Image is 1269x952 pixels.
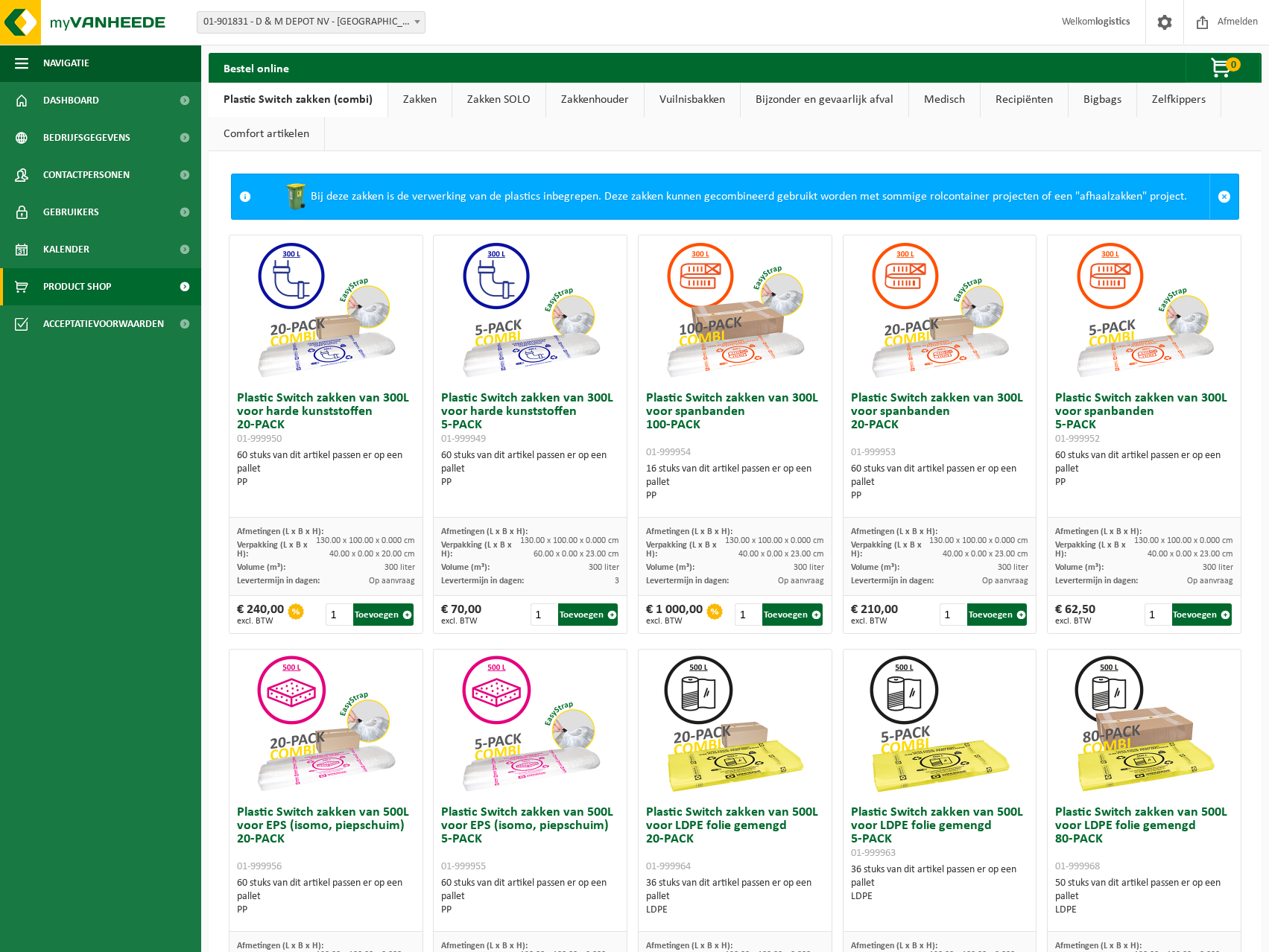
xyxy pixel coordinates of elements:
[851,617,898,626] span: excl. BTW
[865,650,1014,799] img: 01-999963
[1134,536,1233,545] span: 130.00 x 100.00 x 0.000 cm
[1055,904,1233,917] div: LDPE
[646,541,717,559] span: Verpakking (L x B x H):
[237,942,323,951] span: Afmetingen (L x B x H):
[1095,16,1130,28] strong: logistics
[646,447,691,458] span: 01-999954
[851,392,1029,459] h3: Plastic Switch zakken van 300L voor spanbanden 20-PACK
[1055,476,1233,489] div: PP
[851,527,937,536] span: Afmetingen (L x B x H):
[237,392,415,445] h3: Plastic Switch zakken van 300L voor harde kunststoffen 20-PACK
[1055,563,1104,572] span: Volume (m³):
[865,235,1014,384] img: 01-999953
[1145,603,1171,626] input: 1
[646,861,691,872] span: 01-999964
[43,194,99,231] span: Gebruikers
[237,861,282,872] span: 01-999956
[251,235,400,384] img: 01-999950
[851,447,896,458] span: 01-999953
[353,603,414,626] button: Toevoegen
[197,12,425,33] span: 01-901831 - D & M DEPOT NV - AARTSELAAR
[251,650,400,799] img: 01-999956
[940,603,966,626] input: 1
[981,83,1068,117] a: Recipiënten
[1055,603,1095,626] div: € 62,50
[43,156,130,194] span: Contactpersonen
[851,563,899,572] span: Volume (m³):
[1055,449,1233,489] div: 60 stuks van dit artikel passen er op een pallet
[645,83,740,117] a: Vuilnisbakken
[646,877,824,917] div: 36 stuks van dit artikel passen er op een pallet
[1055,617,1095,626] span: excl. BTW
[646,577,729,586] span: Levertermijn in dagen:
[237,434,282,445] span: 01-999950
[441,904,619,917] div: PP
[1055,527,1142,536] span: Afmetingen (L x B x H):
[725,536,824,545] span: 130.00 x 100.00 x 0.000 cm
[794,563,824,572] span: 300 liter
[441,603,481,626] div: € 70,00
[1148,550,1233,559] span: 40.00 x 0.00 x 23.00 cm
[762,603,823,626] button: Toevoegen
[851,541,922,559] span: Verpakking (L x B x H):
[646,603,703,626] div: € 1 000,00
[851,463,1029,503] div: 60 stuks van dit artikel passen er op een pallet
[441,577,524,586] span: Levertermijn in dagen:
[1209,174,1238,219] a: Sluit melding
[259,174,1209,219] div: Bij deze zakken is de verwerking van de plastics inbegrepen. Deze zakken kunnen gecombineerd gebr...
[1069,83,1136,117] a: Bigbags
[646,463,824,503] div: 16 stuks van dit artikel passen er op een pallet
[546,83,644,117] a: Zakkenhouder
[43,268,111,305] span: Product Shop
[660,650,809,799] img: 01-999964
[943,550,1028,559] span: 40.00 x 0.00 x 23.00 cm
[197,11,425,34] span: 01-901831 - D & M DEPOT NV - AARTSELAAR
[369,577,415,586] span: Op aanvraag
[326,603,352,626] input: 1
[441,434,486,445] span: 01-999949
[646,617,703,626] span: excl. BTW
[316,536,415,545] span: 130.00 x 100.00 x 0.000 cm
[741,83,908,117] a: Bijzonder en gevaarlijk afval
[237,541,308,559] span: Verpakking (L x B x H):
[1226,57,1241,72] span: 0
[778,577,824,586] span: Op aanvraag
[441,861,486,872] span: 01-999955
[646,563,694,572] span: Volume (m³):
[909,83,980,117] a: Medisch
[441,877,619,917] div: 60 stuks van dit artikel passen er op een pallet
[520,536,619,545] span: 130.00 x 100.00 x 0.000 cm
[209,117,324,151] a: Comfort artikelen
[735,603,761,626] input: 1
[660,235,809,384] img: 01-999954
[851,489,1029,503] div: PP
[237,563,285,572] span: Volume (m³):
[851,848,896,859] span: 01-999963
[558,603,618,626] button: Toevoegen
[385,563,415,572] span: 300 liter
[43,82,99,119] span: Dashboard
[209,53,304,82] h2: Bestel online
[851,577,934,586] span: Levertermijn in dagen:
[43,119,130,156] span: Bedrijfsgegevens
[441,449,619,489] div: 60 stuks van dit artikel passen er op een pallet
[646,527,732,536] span: Afmetingen (L x B x H):
[388,83,452,117] a: Zakken
[646,392,824,459] h3: Plastic Switch zakken van 300L voor spanbanden 100-PACK
[329,550,415,559] span: 40.00 x 0.00 x 20.00 cm
[43,305,164,343] span: Acceptatievoorwaarden
[1055,392,1233,445] h3: Plastic Switch zakken van 300L voor spanbanden 5-PACK
[237,449,415,489] div: 60 stuks van dit artikel passen er op een pallet
[441,527,528,536] span: Afmetingen (L x B x H):
[531,603,557,626] input: 1
[589,563,619,572] span: 300 liter
[1203,563,1233,572] span: 300 liter
[1055,541,1126,559] span: Verpakking (L x B x H):
[281,182,311,212] img: WB-0240-HPE-GN-50.png
[1186,53,1260,83] button: 0
[237,527,323,536] span: Afmetingen (L x B x H):
[851,806,1029,860] h3: Plastic Switch zakken van 500L voor LDPE folie gemengd 5-PACK
[1070,235,1219,384] img: 01-999952
[441,392,619,445] h3: Plastic Switch zakken van 300L voor harde kunststoffen 5-PACK
[1055,942,1142,951] span: Afmetingen (L x B x H):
